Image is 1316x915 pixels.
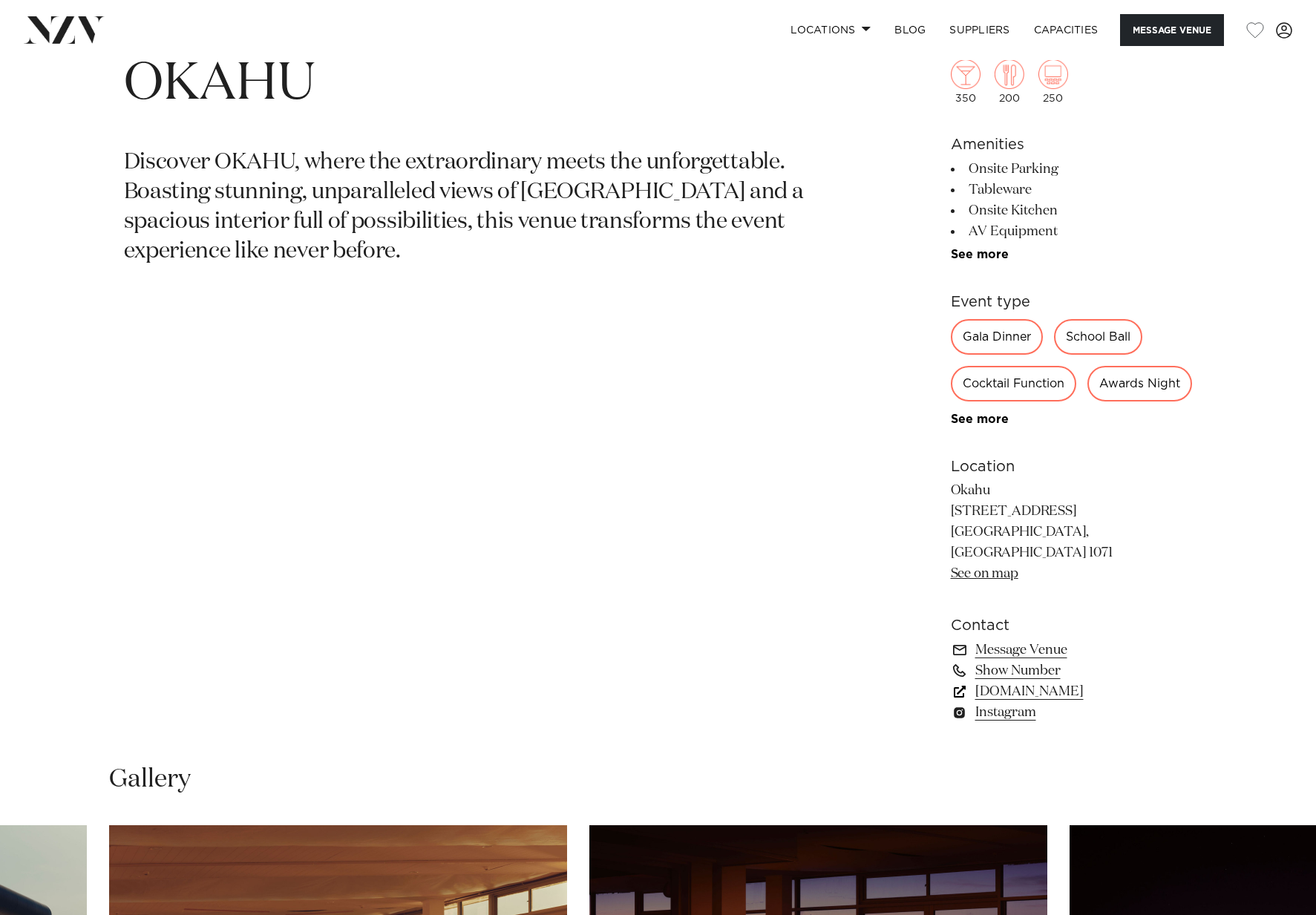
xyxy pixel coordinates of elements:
[779,14,883,46] a: Locations
[995,59,1024,104] div: 200
[951,481,1193,584] p: Okahu [STREET_ADDRESS] [GEOGRAPHIC_DATA], [GEOGRAPHIC_DATA] 1071
[124,148,845,267] p: Discover OKAHU, where the extraordinary meets the unforgettable. Boasting stunning, unparalleled ...
[124,50,845,119] h1: OKAHU
[951,614,1193,637] h6: Contact
[1038,59,1068,89] img: theatre.png
[951,59,981,104] div: 350
[109,763,191,796] h2: Gallery
[1120,14,1224,46] button: Message Venue
[951,59,981,89] img: cocktail.png
[937,14,1021,46] a: SUPPLIERS
[951,702,1193,723] a: Instagram
[995,59,1024,89] img: dining.png
[951,640,1193,660] a: Message Venue
[951,681,1193,702] a: [DOMAIN_NAME]
[1054,319,1142,355] div: School Ball
[951,134,1193,156] h6: Amenities
[951,319,1043,355] div: Gala Dinner
[883,14,937,46] a: BLOG
[24,16,105,43] img: nzv-logo.png
[951,159,1193,180] li: Onsite Parking
[951,221,1193,242] li: AV Equipment
[951,660,1193,681] a: Show Number
[951,200,1193,221] li: Onsite Kitchen
[951,180,1193,200] li: Tableware
[1038,59,1068,104] div: 250
[951,366,1076,401] div: Cocktail Function
[951,291,1193,313] h6: Event type
[951,567,1018,580] a: See on map
[1022,14,1110,46] a: Capacities
[951,456,1193,478] h6: Location
[1087,366,1192,401] div: Awards Night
